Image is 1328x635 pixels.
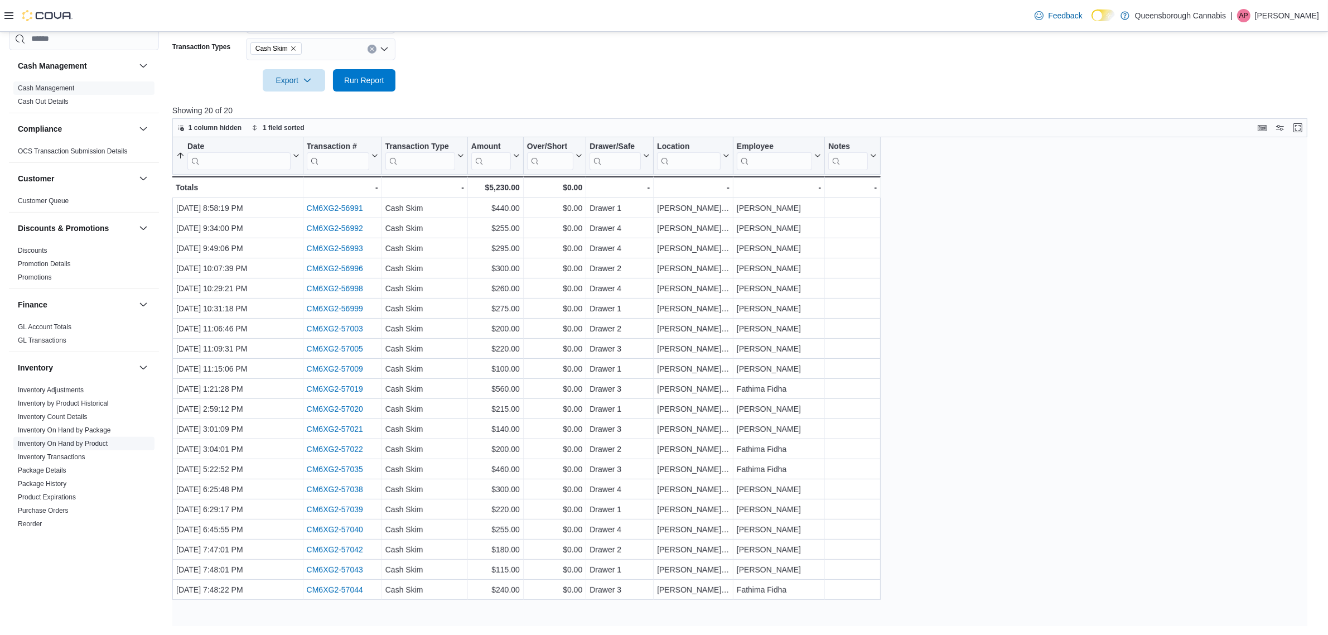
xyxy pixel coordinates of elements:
[306,585,363,594] a: CM6XG2-57044
[590,483,650,496] div: Drawer 4
[263,123,305,132] span: 1 field sorted
[176,282,300,295] div: [DATE] 10:29:21 PM
[471,583,520,596] div: $240.00
[22,10,73,21] img: Cova
[18,60,134,71] button: Cash Management
[176,262,300,275] div: [DATE] 10:07:39 PM
[527,282,582,295] div: $0.00
[18,412,88,421] span: Inventory Count Details
[18,323,71,331] a: GL Account Totals
[176,242,300,255] div: [DATE] 9:49:06 PM
[590,141,641,152] div: Drawer/Safe
[18,98,69,105] a: Cash Out Details
[18,84,74,92] a: Cash Management
[657,563,730,576] div: [PERSON_NAME][GEOGRAPHIC_DATA]
[18,173,134,184] button: Customer
[176,422,300,436] div: [DATE] 3:01:09 PM
[590,242,650,255] div: Drawer 4
[471,563,520,576] div: $115.00
[657,201,730,215] div: [PERSON_NAME][GEOGRAPHIC_DATA]
[368,45,376,54] button: Clear input
[385,402,464,416] div: Cash Skim
[173,121,246,134] button: 1 column hidden
[471,422,520,436] div: $140.00
[737,141,812,152] div: Employee
[385,442,464,456] div: Cash Skim
[306,304,363,313] a: CM6XG2-56999
[18,426,111,435] span: Inventory On Hand by Package
[9,145,159,162] div: Compliance
[527,382,582,396] div: $0.00
[176,563,300,576] div: [DATE] 7:48:01 PM
[18,362,134,373] button: Inventory
[657,463,730,476] div: [PERSON_NAME][GEOGRAPHIC_DATA]
[1092,21,1092,22] span: Dark Mode
[176,543,300,556] div: [DATE] 7:47:01 PM
[306,141,369,152] div: Transaction #
[18,147,128,156] span: OCS Transaction Submission Details
[737,242,821,255] div: [PERSON_NAME]
[471,543,520,556] div: $180.00
[18,197,69,205] a: Customer Queue
[250,42,302,55] span: Cash Skim
[306,324,363,333] a: CM6XG2-57003
[306,405,363,413] a: CM6XG2-57020
[176,463,300,476] div: [DATE] 5:22:52 PM
[18,466,66,474] a: Package Details
[176,402,300,416] div: [DATE] 2:59:12 PM
[737,141,812,170] div: Employee
[737,503,821,516] div: [PERSON_NAME]
[527,422,582,436] div: $0.00
[306,565,363,574] a: CM6XG2-57043
[527,242,582,255] div: $0.00
[18,386,84,394] a: Inventory Adjustments
[471,362,520,376] div: $100.00
[590,302,650,315] div: Drawer 1
[269,69,318,92] span: Export
[18,147,128,155] a: OCS Transaction Submission Details
[18,173,54,184] h3: Customer
[176,503,300,516] div: [DATE] 6:29:17 PM
[385,543,464,556] div: Cash Skim
[527,483,582,496] div: $0.00
[590,201,650,215] div: Drawer 1
[333,69,395,92] button: Run Report
[590,222,650,235] div: Drawer 4
[306,445,363,454] a: CM6XG2-57022
[385,503,464,516] div: Cash Skim
[18,273,52,282] span: Promotions
[385,141,455,152] div: Transaction Type
[657,523,730,536] div: [PERSON_NAME][GEOGRAPHIC_DATA]
[176,583,300,596] div: [DATE] 7:48:22 PM
[737,342,821,355] div: [PERSON_NAME]
[527,463,582,476] div: $0.00
[18,453,85,461] span: Inventory Transactions
[471,222,520,235] div: $255.00
[657,362,730,376] div: [PERSON_NAME][GEOGRAPHIC_DATA]
[385,262,464,275] div: Cash Skim
[590,503,650,516] div: Drawer 1
[737,382,821,396] div: Fathima Fidha
[18,413,88,421] a: Inventory Count Details
[263,69,325,92] button: Export
[18,123,62,134] h3: Compliance
[828,141,868,170] div: Notes
[385,282,464,295] div: Cash Skim
[137,361,150,374] button: Inventory
[385,563,464,576] div: Cash Skim
[137,172,150,185] button: Customer
[176,322,300,335] div: [DATE] 11:06:46 PM
[590,141,650,170] button: Drawer/Safe
[527,222,582,235] div: $0.00
[471,242,520,255] div: $295.00
[187,141,291,170] div: Date
[527,141,573,152] div: Over/Short
[306,141,378,170] button: Transaction #
[18,493,76,502] span: Product Expirations
[18,386,84,395] span: Inventory Adjustments
[737,583,821,596] div: Fathima Fidha
[828,141,877,170] button: Notes
[590,322,650,335] div: Drawer 2
[657,141,721,152] div: Location
[657,422,730,436] div: [PERSON_NAME][GEOGRAPHIC_DATA]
